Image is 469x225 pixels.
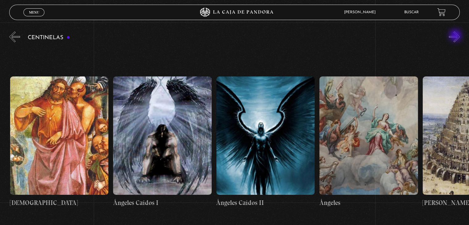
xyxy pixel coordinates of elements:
[10,198,109,208] h4: [DEMOGRAPHIC_DATA]
[216,198,315,208] h4: Ángeles Caídos II
[9,31,20,42] button: Previous
[449,31,460,42] button: Next
[404,10,419,14] a: Buscar
[113,198,212,208] h4: Ángeles Caídos I
[28,35,70,41] h3: Centinelas
[341,10,382,14] span: [PERSON_NAME]
[27,15,41,20] span: Cerrar
[319,198,418,208] h4: Ángeles
[29,10,39,14] span: Menu
[437,8,446,16] a: View your shopping cart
